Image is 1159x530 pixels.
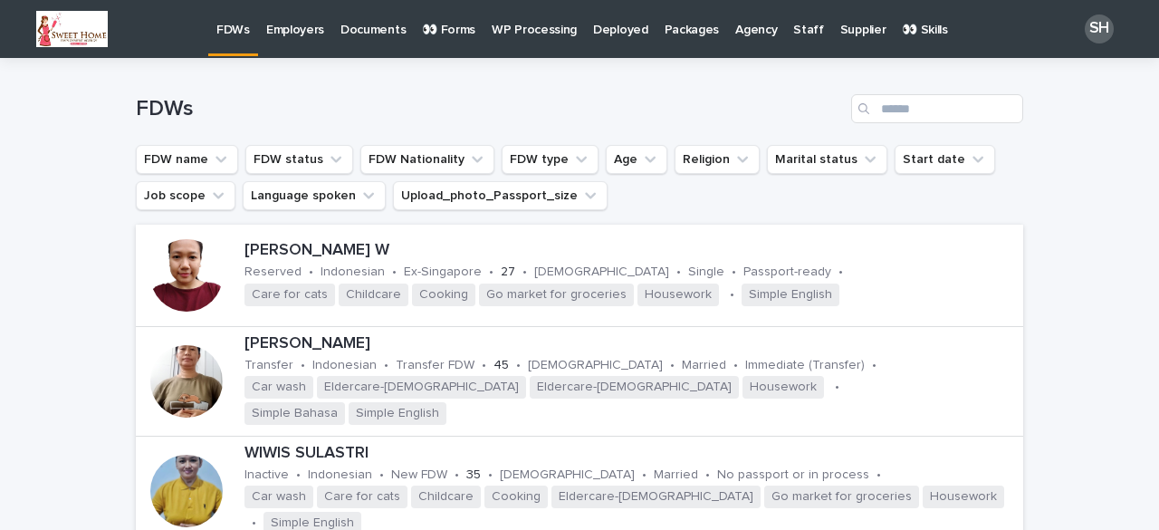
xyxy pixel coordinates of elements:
[396,358,474,373] p: Transfer FDW
[244,376,313,399] span: Car wash
[317,486,407,508] span: Care for cats
[484,486,548,508] span: Cooking
[838,265,843,280] p: •
[479,284,634,306] span: Go market for groceries
[412,284,475,306] span: Cooking
[379,467,384,483] p: •
[312,358,377,373] p: Indonesian
[501,265,515,280] p: 27
[317,376,526,399] span: Eldercare-[DEMOGRAPHIC_DATA]
[705,467,710,483] p: •
[244,334,1016,354] p: [PERSON_NAME]
[136,145,238,174] button: FDW name
[321,265,385,280] p: Indonesian
[733,358,738,373] p: •
[516,358,521,373] p: •
[244,444,1016,464] p: WIWIS SULASTRI
[676,265,681,280] p: •
[872,358,876,373] p: •
[851,94,1023,123] input: Search
[243,181,386,210] button: Language spoken
[455,467,459,483] p: •
[245,145,353,174] button: FDW status
[732,265,736,280] p: •
[534,265,669,280] p: [DEMOGRAPHIC_DATA]
[244,284,335,306] span: Care for cats
[923,486,1004,508] span: Housework
[688,265,724,280] p: Single
[528,358,663,373] p: [DEMOGRAPHIC_DATA]
[411,486,481,508] span: Childcare
[682,358,726,373] p: Married
[466,467,481,483] p: 35
[654,467,698,483] p: Married
[730,287,734,303] p: •
[393,181,608,210] button: Upload_photo_Passport_size
[244,467,289,483] p: Inactive
[308,467,372,483] p: Indonesian
[391,467,447,483] p: New FDW
[530,376,739,399] span: Eldercare-[DEMOGRAPHIC_DATA]
[764,486,919,508] span: Go market for groceries
[670,358,675,373] p: •
[502,145,599,174] button: FDW type
[244,402,345,425] span: Simple Bahasa
[717,467,869,483] p: No passport or in process
[36,11,108,47] img: KhNBWSZbslitLP89wadmY70FAfqfz9elZ69u5Q3zruo
[244,486,313,508] span: Car wash
[742,284,839,306] span: Simple English
[136,225,1023,327] a: [PERSON_NAME] WReserved•Indonesian•Ex-Singapore•27•[DEMOGRAPHIC_DATA]•Single•Passport-ready•Care ...
[244,358,293,373] p: Transfer
[489,265,493,280] p: •
[309,265,313,280] p: •
[136,96,844,122] h1: FDWs
[835,380,839,395] p: •
[404,265,482,280] p: Ex-Singapore
[606,145,667,174] button: Age
[500,467,635,483] p: [DEMOGRAPHIC_DATA]
[136,181,235,210] button: Job scope
[136,327,1023,437] a: [PERSON_NAME]Transfer•Indonesian•Transfer FDW•45•[DEMOGRAPHIC_DATA]•Married•Immediate (Transfer)•...
[642,467,647,483] p: •
[876,467,881,483] p: •
[767,145,887,174] button: Marital status
[301,358,305,373] p: •
[745,358,865,373] p: Immediate (Transfer)
[551,486,761,508] span: Eldercare-[DEMOGRAPHIC_DATA]
[349,402,446,425] span: Simple English
[743,265,831,280] p: Passport-ready
[244,241,1016,261] p: [PERSON_NAME] W
[493,358,509,373] p: 45
[637,284,719,306] span: Housework
[1085,14,1114,43] div: SH
[895,145,995,174] button: Start date
[296,467,301,483] p: •
[392,265,397,280] p: •
[675,145,760,174] button: Religion
[244,265,302,280] p: Reserved
[742,376,824,399] span: Housework
[339,284,408,306] span: Childcare
[488,467,493,483] p: •
[482,358,486,373] p: •
[360,145,494,174] button: FDW Nationality
[384,358,388,373] p: •
[522,265,527,280] p: •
